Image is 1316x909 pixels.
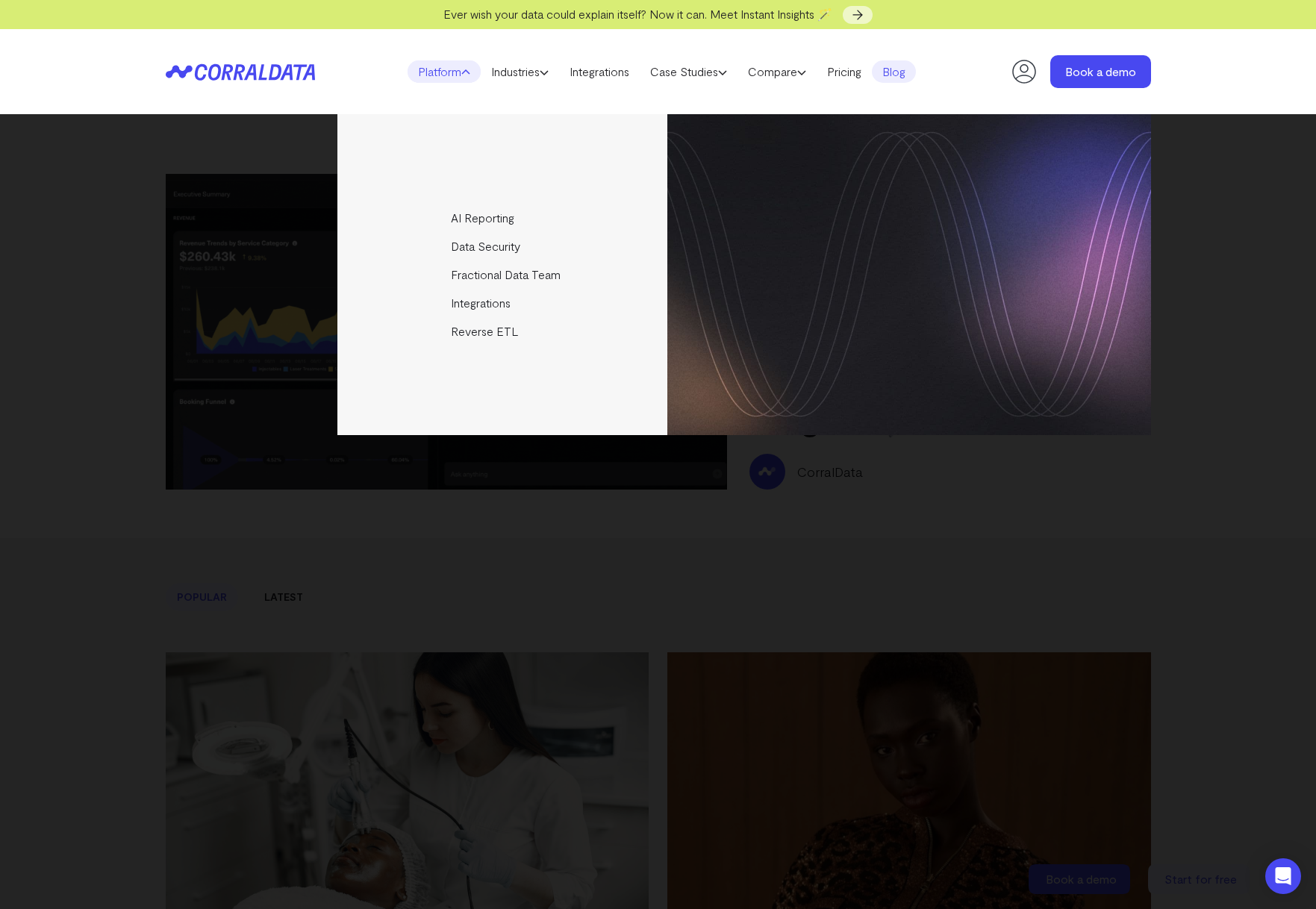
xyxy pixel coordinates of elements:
a: Data Security [337,232,670,260]
span: Ever wish your data could explain itself? Now it can. Meet Instant Insights 🪄 [443,7,832,21]
a: Blog [872,60,916,83]
a: Integrations [559,60,640,83]
a: Integrations [337,289,670,317]
a: Case Studies [640,60,737,83]
a: AI Reporting [337,204,670,232]
a: Compare [737,60,817,83]
div: Open Intercom Messenger [1265,858,1301,894]
a: Reverse ETL [337,317,670,346]
a: Platform [408,60,481,83]
a: Industries [481,60,559,83]
a: Fractional Data Team [337,260,670,289]
a: Pricing [817,60,872,83]
a: Book a demo [1050,55,1151,88]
